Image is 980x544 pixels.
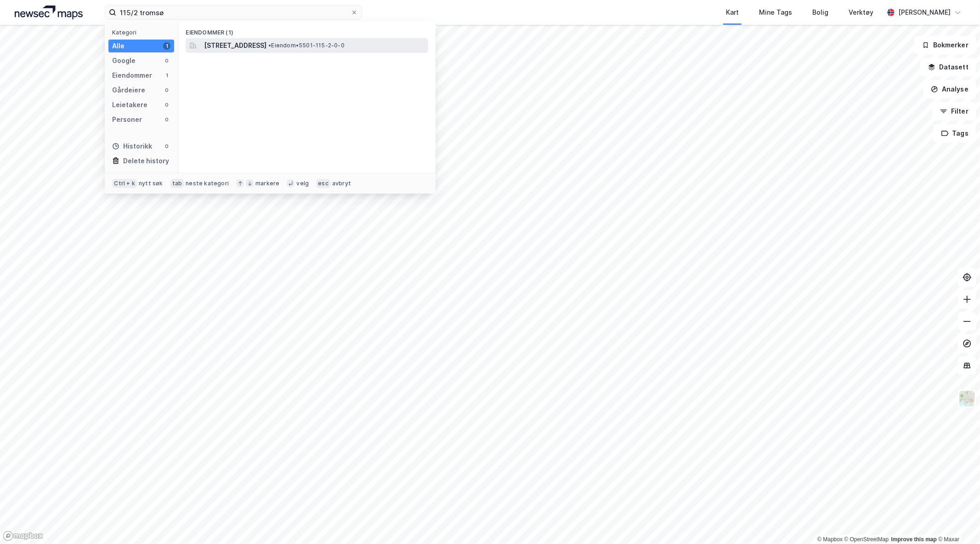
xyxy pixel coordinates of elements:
[332,180,351,187] div: avbryt
[934,500,980,544] iframe: Chat Widget
[934,500,980,544] div: Kontrollprogram for chat
[932,102,976,120] button: Filter
[817,536,843,543] a: Mapbox
[958,390,976,407] img: Z
[920,58,976,76] button: Datasett
[891,536,937,543] a: Improve this map
[163,86,170,94] div: 0
[934,124,976,143] button: Tags
[844,536,889,543] a: OpenStreetMap
[923,80,976,98] button: Analyse
[112,85,145,96] div: Gårdeiere
[163,57,170,64] div: 0
[163,42,170,50] div: 1
[316,179,330,188] div: esc
[268,42,271,49] span: •
[726,7,739,18] div: Kart
[163,143,170,150] div: 0
[914,36,976,54] button: Bokmerker
[112,114,142,125] div: Personer
[112,55,136,66] div: Google
[163,116,170,123] div: 0
[15,6,83,19] img: logo.a4113a55bc3d86da70a041830d287a7e.svg
[163,72,170,79] div: 1
[163,101,170,109] div: 0
[170,179,184,188] div: tab
[812,7,828,18] div: Bolig
[178,22,436,38] div: Eiendommer (1)
[268,42,345,49] span: Eiendom • 5501-115-2-0-0
[112,141,152,152] div: Historikk
[186,180,229,187] div: neste kategori
[112,70,152,81] div: Eiendommer
[116,6,351,19] input: Søk på adresse, matrikkel, gårdeiere, leietakere eller personer
[3,531,43,541] a: Mapbox homepage
[255,180,279,187] div: markere
[849,7,873,18] div: Verktøy
[204,40,266,51] span: [STREET_ADDRESS]
[139,180,163,187] div: nytt søk
[112,40,125,52] div: Alle
[296,180,309,187] div: velg
[112,179,137,188] div: Ctrl + k
[112,99,147,110] div: Leietakere
[898,7,951,18] div: [PERSON_NAME]
[759,7,792,18] div: Mine Tags
[112,29,174,36] div: Kategori
[123,155,169,166] div: Delete history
